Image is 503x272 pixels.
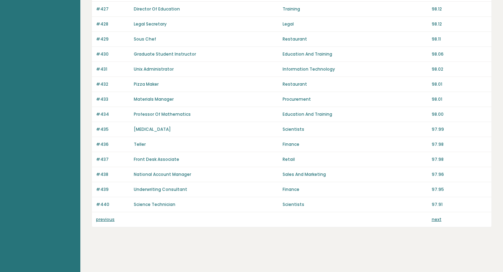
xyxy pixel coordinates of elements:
[432,6,487,12] p: 98.12
[96,21,130,27] p: #428
[283,6,427,12] p: Training
[134,51,196,57] a: Graduate Student Instructor
[432,36,487,42] p: 98.11
[134,96,174,102] a: Materials Manager
[134,141,146,147] a: Teller
[283,126,427,133] p: Scientists
[96,81,130,87] p: #432
[134,36,156,42] a: Sous Chef
[134,186,187,192] a: Underwriting Consultant
[283,111,427,117] p: Education And Training
[283,81,427,87] p: Restaurant
[432,186,487,193] p: 97.95
[96,216,115,222] a: previous
[432,201,487,208] p: 97.91
[96,111,130,117] p: #434
[96,96,130,102] p: #433
[96,186,130,193] p: #439
[134,201,175,207] a: Science Technician
[432,51,487,57] p: 98.06
[283,156,427,163] p: Retail
[96,171,130,178] p: #438
[283,66,427,72] p: Information Technology
[283,171,427,178] p: Sales And Marketing
[283,141,427,148] p: Finance
[96,156,130,163] p: #437
[134,156,179,162] a: Front Desk Associate
[96,51,130,57] p: #430
[96,126,130,133] p: #435
[96,66,130,72] p: #431
[134,171,191,177] a: National Account Manager
[134,111,191,117] a: Professor Of Mathematics
[96,6,130,12] p: #427
[96,141,130,148] p: #436
[432,21,487,27] p: 98.12
[96,36,130,42] p: #429
[432,81,487,87] p: 98.01
[432,216,442,222] a: next
[134,6,180,12] a: Director Of Education
[432,141,487,148] p: 97.98
[432,111,487,117] p: 98.00
[432,156,487,163] p: 97.98
[134,126,171,132] a: [MEDICAL_DATA]
[283,36,427,42] p: Restaurant
[283,21,427,27] p: Legal
[134,81,159,87] a: Pizza Maker
[432,96,487,102] p: 98.01
[432,171,487,178] p: 97.96
[134,66,174,72] a: Unix Administrator
[432,66,487,72] p: 98.02
[283,201,427,208] p: Scientists
[134,21,167,27] a: Legal Secretary
[283,51,427,57] p: Education And Training
[283,96,427,102] p: Procurement
[283,186,427,193] p: Finance
[432,126,487,133] p: 97.99
[96,201,130,208] p: #440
